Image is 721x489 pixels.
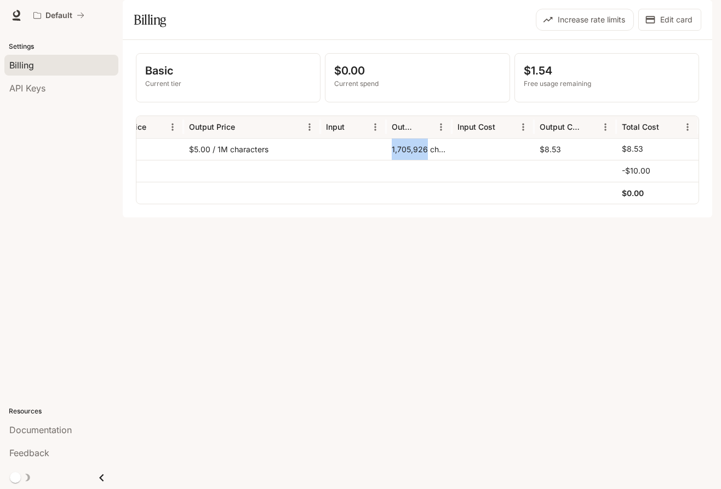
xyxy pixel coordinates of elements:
[392,122,415,131] div: Output
[334,62,500,79] p: $0.00
[326,122,345,131] div: Input
[334,79,500,89] p: Current spend
[386,138,452,160] div: 1,705,926 characters
[597,119,614,135] button: Menu
[28,4,89,26] button: All workspaces
[638,9,701,31] button: Edit card
[515,119,531,135] button: Menu
[134,9,166,31] h1: Billing
[367,119,384,135] button: Menu
[622,165,650,176] p: -$10.00
[416,119,433,135] button: Sort
[622,188,644,199] h6: $0.00
[346,119,362,135] button: Sort
[524,79,690,89] p: Free usage remaining
[145,62,311,79] p: Basic
[147,119,164,135] button: Sort
[301,119,318,135] button: Menu
[189,122,235,131] div: Output Price
[622,143,643,154] p: $8.53
[236,119,253,135] button: Sort
[496,119,513,135] button: Sort
[433,119,449,135] button: Menu
[660,119,677,135] button: Sort
[164,119,181,135] button: Menu
[457,122,495,131] div: Input Cost
[524,62,690,79] p: $1.54
[540,122,580,131] div: Output Cost
[534,138,616,160] div: $8.53
[622,122,659,131] div: Total Cost
[45,11,72,20] p: Default
[679,119,696,135] button: Menu
[581,119,597,135] button: Sort
[184,138,321,160] div: $5.00 / 1M characters
[145,79,311,89] p: Current tier
[536,9,634,31] button: Increase rate limits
